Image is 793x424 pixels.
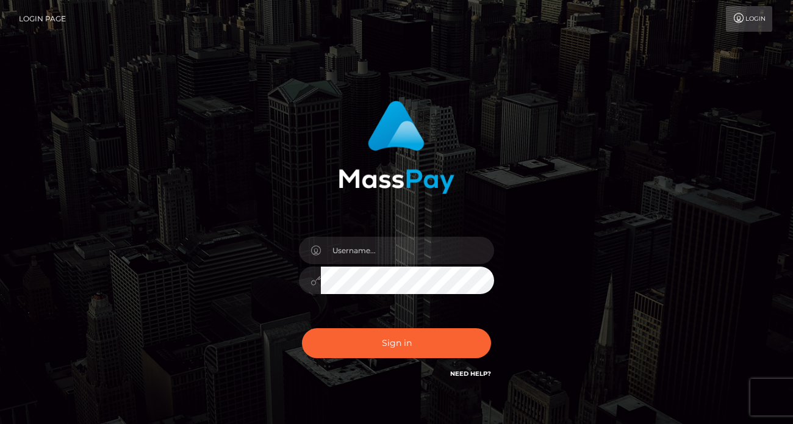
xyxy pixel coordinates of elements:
a: Need Help? [450,370,491,378]
a: Login [726,6,772,32]
a: Login Page [19,6,66,32]
button: Sign in [302,328,491,358]
input: Username... [321,237,494,264]
img: MassPay Login [339,101,454,194]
